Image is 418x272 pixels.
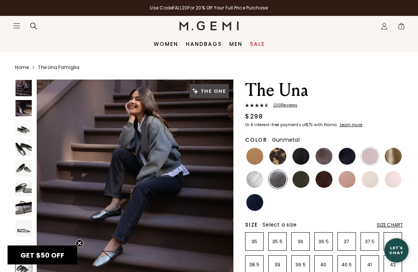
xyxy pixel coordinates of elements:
p: 37.5 [361,239,379,245]
img: The Una [16,120,32,136]
klarna-placement-style-amount: $75 [306,122,313,128]
img: The Una [16,140,32,156]
p: 42 [384,262,402,268]
a: Home [15,64,29,70]
h2: Color [245,137,267,143]
p: 37 [338,239,356,245]
strong: FALL20 [172,5,188,11]
img: The One tag [190,84,229,98]
p: 36 [292,239,309,245]
img: The Una [16,160,32,176]
a: Sale [250,41,265,47]
img: Gold [385,148,402,165]
img: Burgundy [362,148,379,165]
a: Handbags [186,41,222,47]
img: The Una [16,220,32,236]
img: Chocolate [315,171,333,188]
img: Silver [246,171,263,188]
div: Let's Chat [384,245,409,255]
img: Light Tan [246,148,263,165]
img: Navy [246,194,263,211]
span: Gunmetal [272,136,300,144]
img: Ecru [362,171,379,188]
span: 200 Review s [269,103,297,108]
img: The Una [16,80,32,96]
span: GET $50 OFF [20,250,64,260]
a: Men [229,41,242,47]
p: 39.5 [292,262,309,268]
h2: Size [245,222,258,228]
img: Black [292,148,309,165]
span: Select a size [263,221,297,228]
span: 1 [398,24,405,31]
p: 39 [269,262,286,268]
p: 41 [361,262,379,268]
a: Women [154,41,178,47]
p: 35.5 [269,239,286,245]
img: Antique Rose [339,171,356,188]
klarna-placement-style-body: Or 4 interest-free payments of [245,122,306,128]
klarna-placement-style-body: with Klarna [314,122,339,128]
p: 36.5 [315,239,333,245]
p: 38.5 [246,262,263,268]
img: Military [292,171,309,188]
p: 40 [315,262,333,268]
img: Leopard Print [269,148,286,165]
div: $298 [245,112,263,121]
button: Close teaser [76,239,83,247]
img: The Una [16,240,32,256]
img: The Una [16,100,32,116]
h1: The Una [245,80,403,101]
img: Ballerina Pink [385,171,402,188]
p: 40.5 [338,262,356,268]
p: 35 [246,239,263,245]
button: Open site menu [13,22,20,30]
div: Size Chart [377,222,403,228]
img: The Una [16,200,32,216]
img: Gunmetal [269,171,286,188]
img: The Una [16,180,32,196]
klarna-placement-style-cta: Learn more [340,122,362,128]
img: M.Gemi [179,21,239,30]
img: Cocoa [315,148,333,165]
div: GET $50 OFFClose teaser [8,245,77,264]
p: 38 [384,239,402,245]
a: Learn more [339,123,362,127]
a: The Una Famiglia [38,64,79,70]
img: Midnight Blue [339,148,356,165]
a: 200Reviews [245,103,403,109]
